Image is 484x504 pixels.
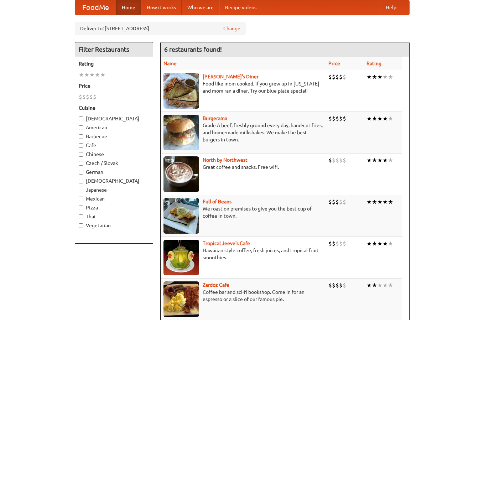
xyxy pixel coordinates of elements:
[79,115,149,122] label: [DEMOGRAPHIC_DATA]
[335,156,339,164] li: $
[79,177,149,185] label: [DEMOGRAPHIC_DATA]
[328,73,332,81] li: $
[163,163,323,171] p: Great coffee and snacks. Free wifi.
[372,240,377,248] li: ★
[79,82,149,89] h5: Price
[163,122,323,143] p: Grade A beef, freshly ground every day, hand-cut fries, and home-made milkshakes. We make the bes...
[79,206,83,210] input: Pizza
[382,198,388,206] li: ★
[163,80,323,94] p: Food like mom cooked, if you grew up in [US_STATE] and mom ran a diner. Try our blue plate special!
[377,156,382,164] li: ★
[332,198,335,206] li: $
[163,281,199,317] img: zardoz.jpg
[332,281,335,289] li: $
[203,157,248,163] a: North by Northwest
[79,151,149,158] label: Chinese
[79,143,83,148] input: Cafe
[366,240,372,248] li: ★
[79,152,83,157] input: Chinese
[388,115,393,123] li: ★
[203,74,259,79] a: [PERSON_NAME]'s Diner
[163,156,199,192] img: north.jpg
[388,281,393,289] li: ★
[79,125,83,130] input: American
[84,71,89,79] li: ★
[343,156,346,164] li: $
[79,179,83,183] input: [DEMOGRAPHIC_DATA]
[79,223,83,228] input: Vegetarian
[335,73,339,81] li: $
[339,156,343,164] li: $
[377,198,382,206] li: ★
[95,71,100,79] li: ★
[203,240,250,246] a: Tropical Jeeve's Cafe
[382,281,388,289] li: ★
[75,42,153,57] h4: Filter Restaurants
[79,60,149,67] h5: Rating
[382,73,388,81] li: ★
[388,73,393,81] li: ★
[79,168,149,176] label: German
[79,93,82,101] li: $
[388,198,393,206] li: ★
[116,0,141,15] a: Home
[79,160,149,167] label: Czech / Slovak
[79,116,83,121] input: [DEMOGRAPHIC_DATA]
[372,115,377,123] li: ★
[366,198,372,206] li: ★
[79,133,149,140] label: Barbecue
[332,156,335,164] li: $
[328,240,332,248] li: $
[79,134,83,139] input: Barbecue
[335,198,339,206] li: $
[79,104,149,111] h5: Cuisine
[343,281,346,289] li: $
[328,156,332,164] li: $
[388,156,393,164] li: ★
[163,61,177,66] a: Name
[343,240,346,248] li: $
[163,240,199,275] img: jeeves.jpg
[86,93,89,101] li: $
[79,222,149,229] label: Vegetarian
[82,93,86,101] li: $
[100,71,105,79] li: ★
[332,73,335,81] li: $
[163,247,323,261] p: Hawaiian style coffee, fresh juices, and tropical fruit smoothies.
[343,115,346,123] li: $
[377,281,382,289] li: ★
[372,156,377,164] li: ★
[163,205,323,219] p: We roast on premises to give you the best cup of coffee in town.
[203,115,227,121] a: Burgerama
[75,0,116,15] a: FoodMe
[79,204,149,211] label: Pizza
[79,71,84,79] li: ★
[89,93,93,101] li: $
[163,73,199,109] img: sallys.jpg
[163,198,199,234] img: beans.jpg
[79,142,149,149] label: Cafe
[339,198,343,206] li: $
[89,71,95,79] li: ★
[382,115,388,123] li: ★
[182,0,219,15] a: Who we are
[79,214,83,219] input: Thai
[380,0,402,15] a: Help
[79,213,149,220] label: Thai
[328,198,332,206] li: $
[335,240,339,248] li: $
[163,115,199,150] img: burgerama.jpg
[203,282,229,288] a: Zardoz Cafe
[79,197,83,201] input: Mexican
[339,73,343,81] li: $
[372,73,377,81] li: ★
[372,281,377,289] li: ★
[203,199,231,204] a: Full of Beans
[339,281,343,289] li: $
